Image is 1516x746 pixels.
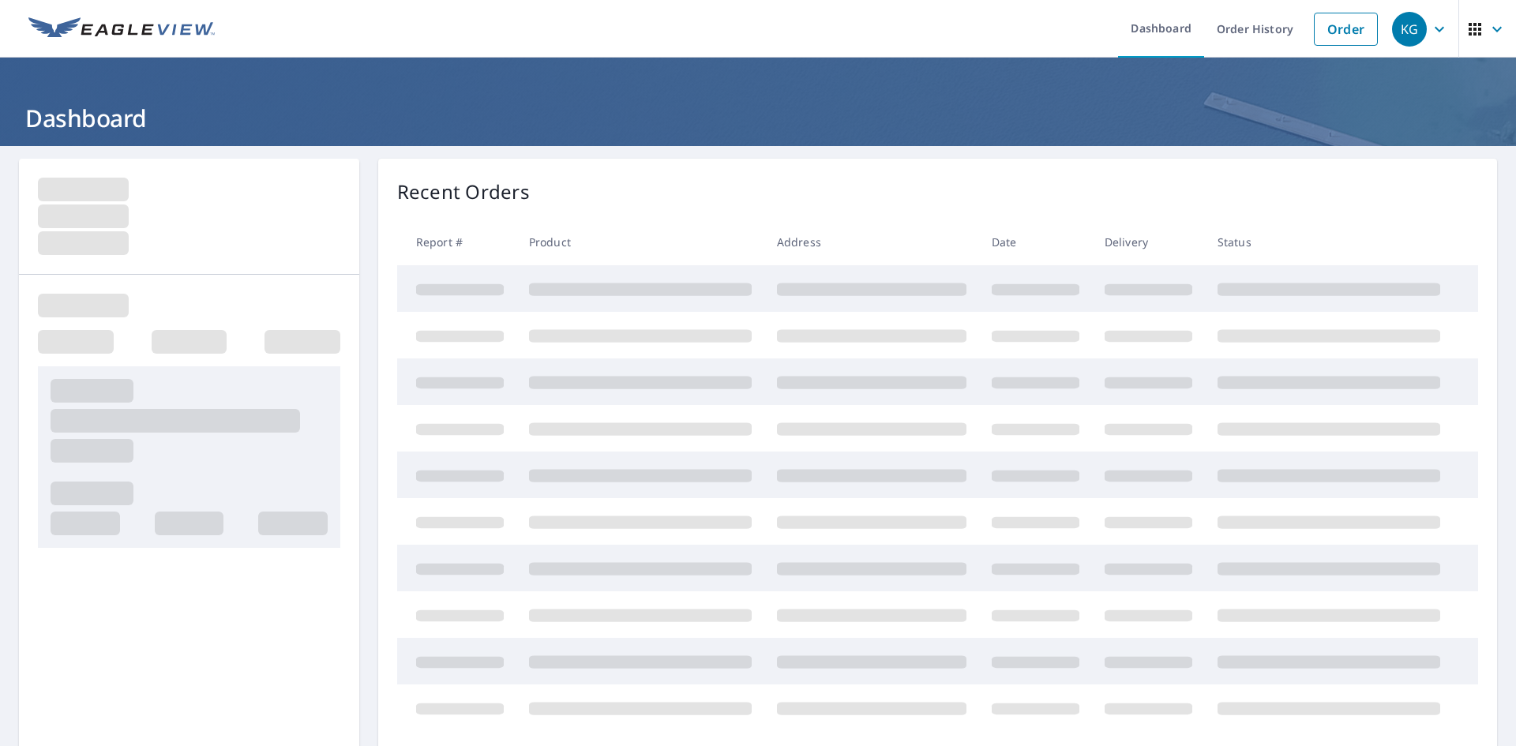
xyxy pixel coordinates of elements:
th: Product [516,219,764,265]
th: Address [764,219,979,265]
img: EV Logo [28,17,215,41]
th: Report # [397,219,516,265]
th: Status [1205,219,1453,265]
p: Recent Orders [397,178,530,206]
a: Order [1314,13,1378,46]
th: Delivery [1092,219,1205,265]
h1: Dashboard [19,102,1497,134]
div: KG [1392,12,1427,47]
th: Date [979,219,1092,265]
